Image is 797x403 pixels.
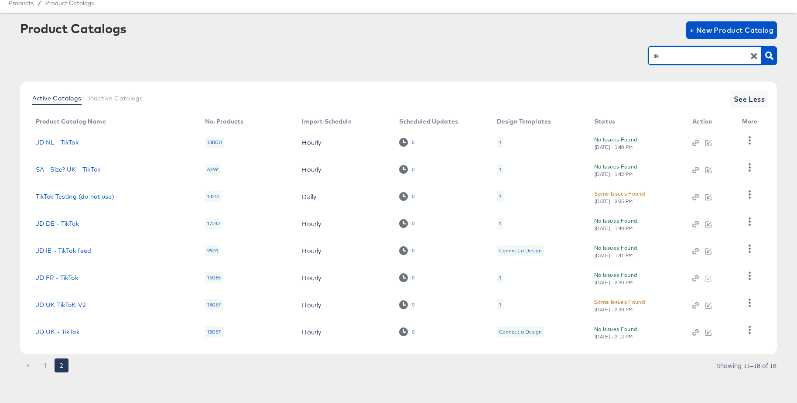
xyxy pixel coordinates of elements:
td: Hourly [295,318,392,345]
div: 0 [399,246,414,255]
div: Scheduled Updates [399,118,458,125]
div: 0 [411,329,415,335]
button: See Less [730,90,769,108]
div: 1 [499,220,501,227]
div: Connect a Design [497,326,544,338]
div: 0 [399,273,414,282]
div: [DATE] - 2:25 PM [594,198,633,204]
div: 0 [411,275,415,281]
nav: pagination navigation [20,358,86,372]
a: JD IE - TikTok feed [36,247,92,254]
div: 1 [499,193,501,200]
div: 1 [497,137,503,148]
a: JD DE - TikTok [36,220,79,227]
div: 0 [411,139,415,145]
div: 1 [499,166,501,173]
div: 13212 [205,191,222,202]
div: Showing 11–18 of 18 [716,362,777,369]
div: 0 [399,327,414,336]
td: Hourly [295,156,392,183]
td: Hourly [295,237,392,264]
div: 13800 [205,137,225,148]
td: Hourly [295,291,392,318]
th: Action [685,115,735,129]
div: 9901 [205,245,221,256]
div: 0 [411,166,415,172]
div: 17232 [205,218,222,229]
a: JD FR - TikTok [36,274,78,281]
span: Inactive Catalogs [89,95,143,102]
div: 0 [411,193,415,200]
div: Product Catalogs [20,21,127,35]
div: 0 [411,220,415,227]
div: 1 [497,164,503,175]
input: Search Product Catalogs [652,51,745,61]
a: TikTok Testing (do not use) [36,193,114,200]
div: 1 [497,191,503,202]
div: 1 [499,274,501,281]
a: JD NL - TikTok [36,139,79,146]
th: Status [587,115,685,129]
div: 0 [399,165,414,173]
div: Some Issues Found [594,189,645,198]
div: 13057 [205,299,223,310]
div: 6349 [205,164,220,175]
div: No. Products [205,118,244,125]
button: Go to previous page [21,358,35,372]
button: Go to page 1 [38,358,52,372]
div: 0 [411,302,415,308]
span: See Less [734,93,765,105]
td: Daily [295,183,392,210]
div: 1 [497,272,503,283]
div: Import Schedule [302,118,351,125]
div: Product Catalog Name [36,118,106,125]
a: JD UK - TikTok [36,328,79,335]
div: 0 [411,248,415,254]
div: 0 [399,138,414,146]
div: 0 [399,192,414,200]
a: JD UK TikToK V2 [36,301,86,308]
div: Connect a Design [499,247,542,254]
th: More [735,115,768,129]
div: Connect a Design [499,328,542,335]
div: 0 [399,219,414,227]
span: + New Product Catalog [690,24,774,36]
div: [DATE] - 2:20 PM [594,307,633,313]
div: Connect a Design [497,245,544,256]
span: Active Catalogs [32,95,82,102]
div: 15065 [205,272,223,283]
button: + New Product Catalog [686,21,777,39]
div: 13057 [205,326,223,338]
div: 1 [497,218,503,229]
a: SA - Size? UK - TikTok [36,166,100,173]
td: Hourly [295,264,392,291]
div: Design Templates [497,118,551,125]
div: Some Issues Found [594,297,645,307]
button: Some Issues Found[DATE] - 2:25 PM [594,189,645,204]
div: 1 [497,299,503,310]
button: page 2 [55,358,68,372]
div: 0 [399,300,414,309]
td: Hourly [295,129,392,156]
div: 1 [499,139,501,146]
td: Hourly [295,210,392,237]
div: 1 [499,301,501,308]
button: Some Issues Found[DATE] - 2:20 PM [594,297,645,313]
